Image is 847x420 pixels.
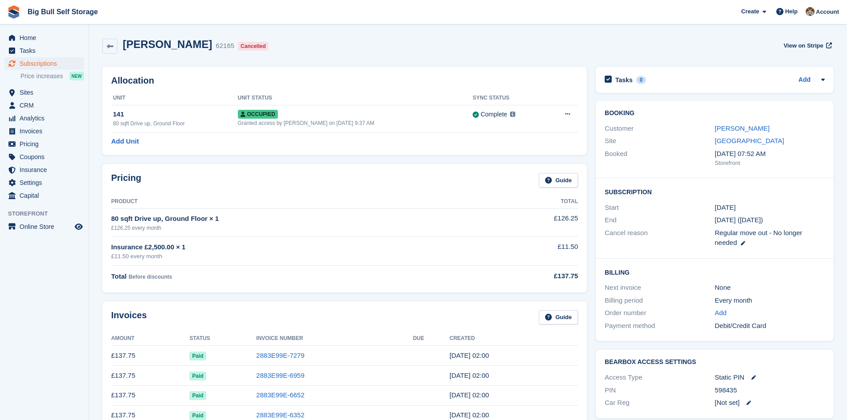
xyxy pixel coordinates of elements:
span: Total [111,272,127,280]
div: 598435 [715,385,825,396]
a: Guide [539,173,578,188]
span: Before discounts [128,274,172,280]
div: Order number [605,308,715,318]
div: Billing period [605,296,715,306]
a: menu [4,112,84,124]
span: Price increases [20,72,63,80]
a: menu [4,220,84,233]
th: Unit Status [238,91,473,105]
div: 141 [113,109,238,120]
th: Status [189,332,256,346]
div: Start [605,203,715,213]
div: Cancelled [238,42,269,51]
a: [GEOGRAPHIC_DATA] [715,137,784,144]
div: Debit/Credit Card [715,321,825,331]
td: £137.75 [111,366,189,386]
h2: [PERSON_NAME] [123,38,212,50]
span: Online Store [20,220,73,233]
span: Occupied [238,110,278,119]
h2: Allocation [111,76,578,86]
span: Settings [20,176,73,189]
div: PIN [605,385,715,396]
div: Next invoice [605,283,715,293]
div: Every month [715,296,825,306]
a: Big Bull Self Storage [24,4,101,19]
div: Booked [605,149,715,168]
a: menu [4,176,84,189]
div: Payment method [605,321,715,331]
span: Invoices [20,125,73,137]
a: menu [4,57,84,70]
a: menu [4,125,84,137]
span: Help [785,7,798,16]
span: Pricing [20,138,73,150]
td: £11.50 [493,237,578,266]
h2: BearBox Access Settings [605,359,825,366]
th: Sync Status [473,91,546,105]
a: menu [4,151,84,163]
td: £137.75 [111,385,189,405]
time: 2025-08-23 01:00:41 UTC [450,372,489,379]
div: Static PIN [715,372,825,383]
span: Coupons [20,151,73,163]
h2: Booking [605,110,825,117]
a: Add [799,75,811,85]
div: Site [605,136,715,146]
div: NEW [69,72,84,80]
th: Due [413,332,450,346]
div: 80 sqft Drive up, Ground Floor [113,120,238,128]
h2: Subscription [605,187,825,196]
time: 2025-09-23 01:00:46 UTC [450,352,489,359]
a: Add Unit [111,136,139,147]
div: 62165 [216,41,234,51]
a: [PERSON_NAME] [715,124,770,132]
a: menu [4,99,84,112]
h2: Invoices [111,310,147,325]
div: Customer [605,124,715,134]
h2: Tasks [615,76,633,84]
a: 2883E99E-6959 [256,372,304,379]
div: Car Reg [605,398,715,408]
img: icon-info-grey-7440780725fd019a000dd9b08b2336e03edf1995a4989e88bcd33f0948082b44.svg [510,112,515,117]
time: 2025-06-23 01:00:41 UTC [450,411,489,419]
span: View on Stripe [783,41,823,50]
a: Price increases NEW [20,71,84,81]
div: 80 sqft Drive up, Ground Floor × 1 [111,214,493,224]
a: 2883E99E-7279 [256,352,304,359]
span: Regular move out - No longer needed [715,229,803,247]
div: £126.25 every month [111,224,493,232]
td: £126.25 [493,208,578,236]
img: stora-icon-8386f47178a22dfd0bd8f6a31ec36ba5ce8667c1dd55bd0f319d3a0aa187defe.svg [7,5,20,19]
span: Tasks [20,44,73,57]
span: Subscriptions [20,57,73,70]
div: [DATE] 07:52 AM [715,149,825,159]
div: £137.75 [493,271,578,281]
span: Insurance [20,164,73,176]
th: Amount [111,332,189,346]
a: menu [4,86,84,99]
span: Account [816,8,839,16]
span: Storefront [8,209,88,218]
th: Unit [111,91,238,105]
a: 2883E99E-6352 [256,411,304,419]
a: 2883E99E-6652 [256,391,304,399]
span: Sites [20,86,73,99]
a: menu [4,44,84,57]
span: Create [741,7,759,16]
div: £11.50 every month [111,252,493,261]
time: 2025-07-23 01:00:34 UTC [450,391,489,399]
span: Paid [189,352,206,360]
a: Preview store [73,221,84,232]
a: Guide [539,310,578,325]
th: Created [450,332,578,346]
th: Total [493,195,578,209]
div: Storefront [715,159,825,168]
span: CRM [20,99,73,112]
a: menu [4,189,84,202]
div: Access Type [605,372,715,383]
div: Cancel reason [605,228,715,248]
a: View on Stripe [780,38,834,53]
a: Add [715,308,727,318]
h2: Pricing [111,173,141,188]
span: Home [20,32,73,44]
